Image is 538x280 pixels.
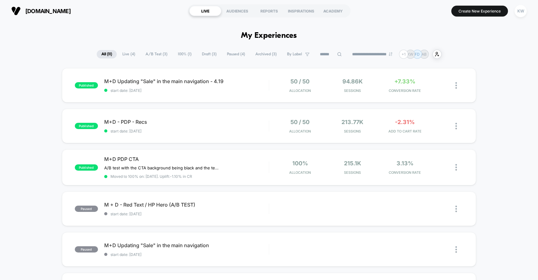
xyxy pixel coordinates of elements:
[197,50,221,58] span: Draft ( 3 )
[104,88,269,93] span: start date: [DATE]
[422,52,427,57] p: AB
[344,160,361,167] span: 215.1k
[341,119,363,125] span: 213.77k
[104,242,269,248] span: M+D Updating "Sale" in the main navigation
[380,129,429,133] span: ADD TO CART RATE
[75,82,98,88] span: published
[189,6,221,16] div: LIVE
[342,78,363,85] span: 94.86k
[118,50,140,58] span: Live ( 4 )
[328,170,377,175] span: Sessions
[289,170,311,175] span: Allocation
[451,6,508,17] button: Create New Experience
[380,88,429,93] span: CONVERSION RATE
[11,6,21,16] img: Visually logo
[328,88,377,93] span: Sessions
[104,119,269,125] span: M+D - PDP - Recs
[290,119,310,125] span: 50 / 50
[253,6,285,16] div: REPORTS
[380,170,429,175] span: CONVERSION RATE
[328,129,377,133] span: Sessions
[222,50,250,58] span: Paused ( 4 )
[104,252,269,257] span: start date: [DATE]
[292,160,308,167] span: 100%
[141,50,172,58] span: A/B Test ( 3 )
[455,246,457,253] img: close
[9,6,73,16] button: [DOMAIN_NAME]
[97,50,117,58] span: All ( 11 )
[251,50,281,58] span: Archived ( 3 )
[104,202,269,208] span: M + D - Red Text / HP Hero (A/B TEST)
[287,52,302,57] span: By Label
[25,8,71,14] span: [DOMAIN_NAME]
[285,6,317,16] div: INSPIRATIONS
[395,119,415,125] span: -2.31%
[389,52,392,56] img: end
[221,6,253,16] div: AUDIENCES
[289,88,311,93] span: Allocation
[75,206,98,212] span: paused
[455,82,457,89] img: close
[104,129,269,133] span: start date: [DATE]
[317,6,349,16] div: ACADEMY
[399,50,408,59] div: + 1
[397,160,413,167] span: 3.13%
[110,174,192,179] span: Moved to 100% on: [DATE] . Uplift: -1.10% in CR
[455,206,457,212] img: close
[75,164,98,171] span: published
[515,5,527,17] div: KW
[75,246,98,252] span: paused
[513,5,529,17] button: KW
[394,78,415,85] span: +7.33%
[415,52,420,57] p: FD
[173,50,196,58] span: 100% ( 1 )
[104,156,269,162] span: M+D PDP CTA
[455,164,457,171] img: close
[104,165,220,170] span: A/B test with the CTA background being black and the text + shopping back icon to being white.
[455,123,457,129] img: close
[241,31,297,40] h1: My Experiences
[289,129,311,133] span: Allocation
[104,212,269,216] span: start date: [DATE]
[104,78,269,84] span: M+D Updating "Sale" in the main navigation - 4.19
[75,123,98,129] span: published
[290,78,310,85] span: 50 / 50
[407,52,413,57] p: KW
